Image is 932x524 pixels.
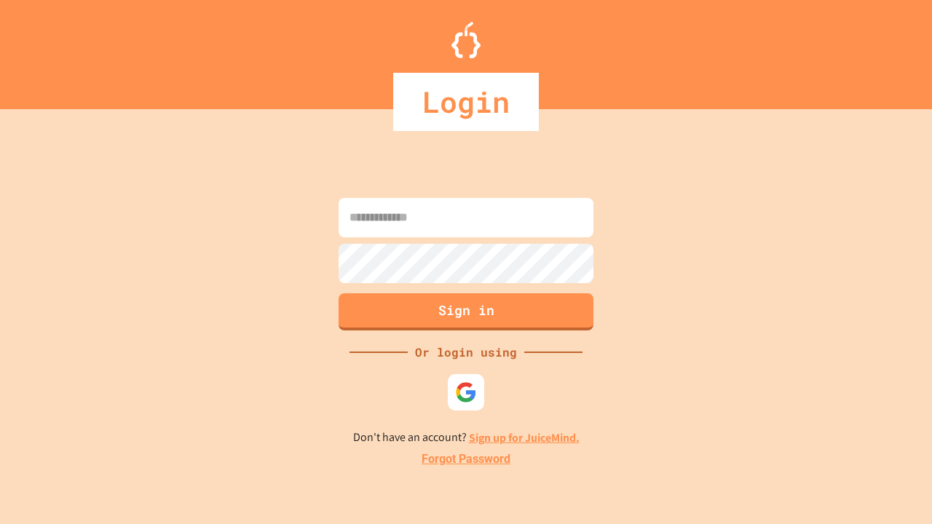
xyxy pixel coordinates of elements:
[353,429,580,447] p: Don't have an account?
[339,293,593,330] button: Sign in
[455,381,477,403] img: google-icon.svg
[393,73,539,131] div: Login
[469,430,580,445] a: Sign up for JuiceMind.
[451,22,481,58] img: Logo.svg
[408,344,524,361] div: Or login using
[422,450,510,468] a: Forgot Password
